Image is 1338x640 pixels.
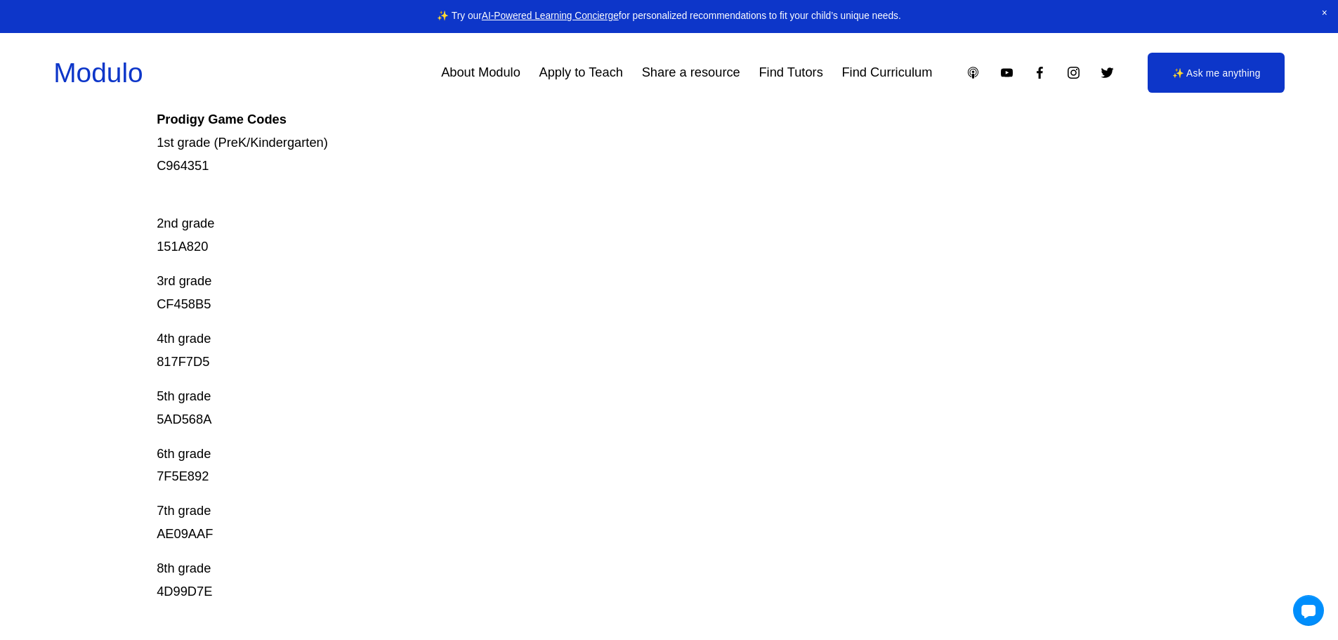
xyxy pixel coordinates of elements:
[1066,65,1081,80] a: Instagram
[966,65,980,80] a: Apple Podcasts
[642,60,740,86] a: Share a resource
[1100,65,1115,80] a: Twitter
[999,65,1014,80] a: YouTube
[1032,65,1047,80] a: Facebook
[157,327,1078,374] p: 4th grade 817F7D5
[157,385,1078,431] p: 5th grade 5AD568A
[759,60,822,86] a: Find Tutors
[157,270,1078,316] p: 3rd grade CF458B5
[539,60,623,86] a: Apply to Teach
[53,58,143,88] a: Modulo
[157,499,1078,546] p: 7th grade AE09AAF
[1148,53,1285,93] a: ✨ Ask me anything
[841,60,932,86] a: Find Curriculum
[157,557,1078,603] p: 8th grade 4D99D7E
[441,60,520,86] a: About Modulo
[482,11,619,21] a: AI-Powered Learning Concierge
[157,443,1078,489] p: 6th grade 7F5E892
[157,189,1078,259] p: 2nd grade 151A820
[157,112,287,126] strong: Prodigy Game Codes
